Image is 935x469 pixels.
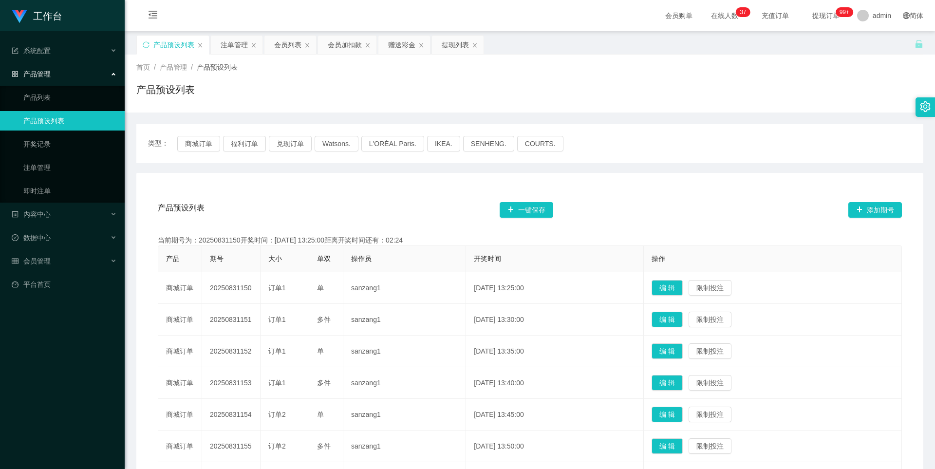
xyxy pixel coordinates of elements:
span: 期号 [210,255,224,263]
button: 图标: plus一键保存 [500,202,553,218]
button: IKEA. [427,136,460,151]
span: 多件 [317,379,331,387]
td: 20250831151 [202,304,261,336]
td: 20250831155 [202,431,261,462]
td: 商城订单 [158,336,202,367]
i: 图标: close [418,42,424,48]
i: 图标: close [251,42,257,48]
span: 首页 [136,63,150,71]
i: 图标: sync [143,41,150,48]
span: 订单1 [268,284,286,292]
td: [DATE] 13:40:00 [466,367,644,399]
a: 工作台 [12,12,62,19]
sup: 1028 [836,7,853,17]
button: 限制投注 [689,343,731,359]
span: 订单1 [268,316,286,323]
i: 图标: check-circle-o [12,234,19,241]
div: 提现列表 [442,36,469,54]
span: / [191,63,193,71]
h1: 工作台 [33,0,62,32]
span: 提现订单 [807,12,844,19]
button: 编 辑 [652,438,683,454]
td: sanzang1 [343,336,466,367]
p: 7 [743,7,747,17]
span: 产品管理 [12,70,51,78]
span: 操作员 [351,255,372,263]
i: 图标: menu-fold [136,0,169,32]
button: 编 辑 [652,312,683,327]
td: [DATE] 13:35:00 [466,336,644,367]
button: 限制投注 [689,375,731,391]
img: logo.9652507e.png [12,10,27,23]
span: / [154,63,156,71]
button: COURTS. [517,136,563,151]
span: 开奖时间 [474,255,501,263]
td: 20250831152 [202,336,261,367]
i: 图标: close [197,42,203,48]
button: 图标: plus添加期号 [848,202,902,218]
td: 商城订单 [158,304,202,336]
td: 商城订单 [158,272,202,304]
i: 图标: table [12,258,19,264]
span: 大小 [268,255,282,263]
div: 会员列表 [274,36,301,54]
span: 订单2 [268,411,286,418]
button: 商城订单 [177,136,220,151]
span: 单双 [317,255,331,263]
td: [DATE] 13:50:00 [466,431,644,462]
div: 产品预设列表 [153,36,194,54]
div: 当前期号为：20250831150开奖时间：[DATE] 13:25:00距离开奖时间还有：02:24 [158,235,902,245]
a: 开奖记录 [23,134,117,154]
i: 图标: close [472,42,478,48]
td: sanzang1 [343,272,466,304]
button: 兑现订单 [269,136,312,151]
i: 图标: unlock [915,39,923,48]
td: 商城订单 [158,399,202,431]
div: 赠送彩金 [388,36,415,54]
td: [DATE] 13:30:00 [466,304,644,336]
span: 产品 [166,255,180,263]
div: 注单管理 [221,36,248,54]
i: 图标: close [365,42,371,48]
td: sanzang1 [343,367,466,399]
i: 图标: profile [12,211,19,218]
i: 图标: setting [920,101,931,112]
span: 产品管理 [160,63,187,71]
i: 图标: global [903,12,910,19]
td: sanzang1 [343,304,466,336]
td: sanzang1 [343,431,466,462]
a: 图标: dashboard平台首页 [12,275,117,294]
span: 数据中心 [12,234,51,242]
p: 3 [740,7,743,17]
span: 订单1 [268,379,286,387]
span: 单 [317,284,324,292]
span: 多件 [317,316,331,323]
span: 充值订单 [757,12,794,19]
i: 图标: close [304,42,310,48]
span: 产品预设列表 [158,202,205,218]
td: 20250831154 [202,399,261,431]
h1: 产品预设列表 [136,82,195,97]
td: 商城订单 [158,431,202,462]
span: 产品预设列表 [197,63,238,71]
span: 多件 [317,442,331,450]
button: 编 辑 [652,375,683,391]
a: 产品列表 [23,88,117,107]
button: 限制投注 [689,312,731,327]
button: 限制投注 [689,407,731,422]
sup: 37 [736,7,750,17]
span: 在线人数 [706,12,743,19]
span: 订单2 [268,442,286,450]
div: 会员加扣款 [328,36,362,54]
td: [DATE] 13:45:00 [466,399,644,431]
a: 即时注单 [23,181,117,201]
span: 单 [317,411,324,418]
span: 内容中心 [12,210,51,218]
button: L'ORÉAL Paris. [361,136,424,151]
i: 图标: form [12,47,19,54]
button: 限制投注 [689,438,731,454]
button: 福利订单 [223,136,266,151]
td: sanzang1 [343,399,466,431]
span: 系统配置 [12,47,51,55]
button: 编 辑 [652,343,683,359]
